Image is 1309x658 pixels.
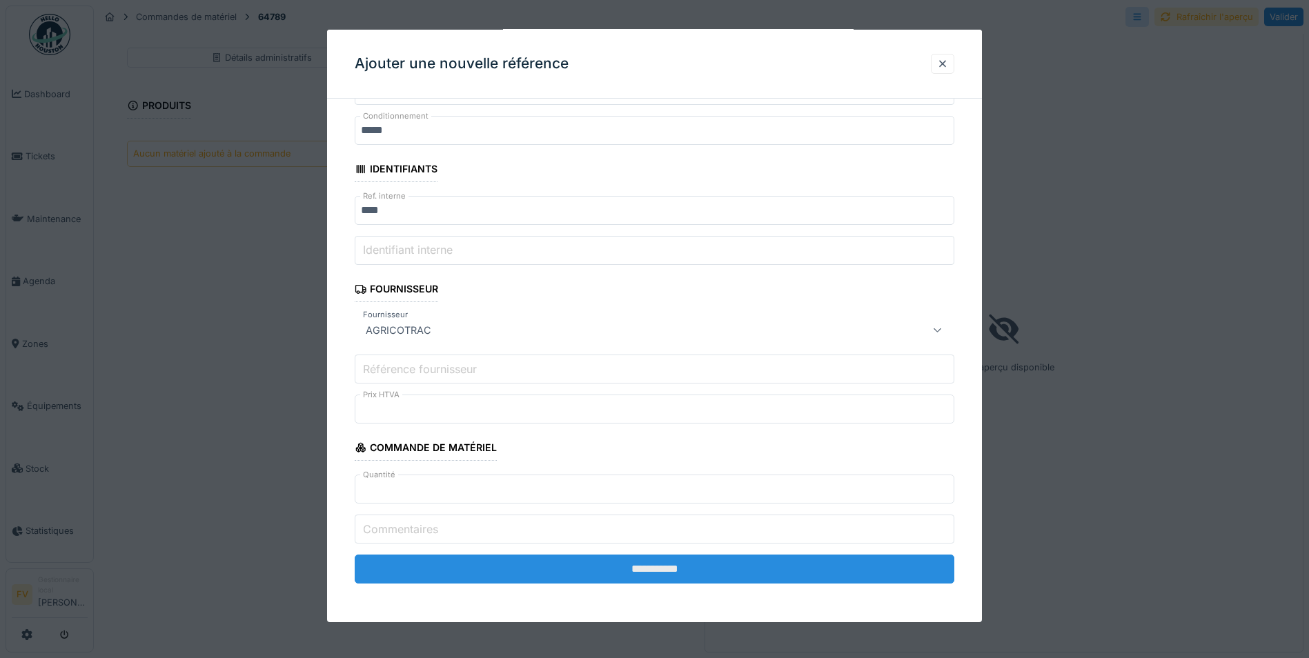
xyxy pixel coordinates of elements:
[360,321,437,338] div: AGRICOTRAC
[360,110,431,122] label: Conditionnement
[360,360,480,377] label: Référence fournisseur
[355,279,438,302] div: Fournisseur
[355,55,569,72] h3: Ajouter une nouvelle référence
[360,389,402,401] label: Prix HTVA
[360,241,455,258] label: Identifiant interne
[360,190,409,202] label: Ref. interne
[355,159,437,182] div: Identifiants
[360,521,441,537] label: Commentaires
[355,437,497,461] div: Commande de matériel
[360,469,398,481] label: Quantité
[360,309,411,321] label: Fournisseur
